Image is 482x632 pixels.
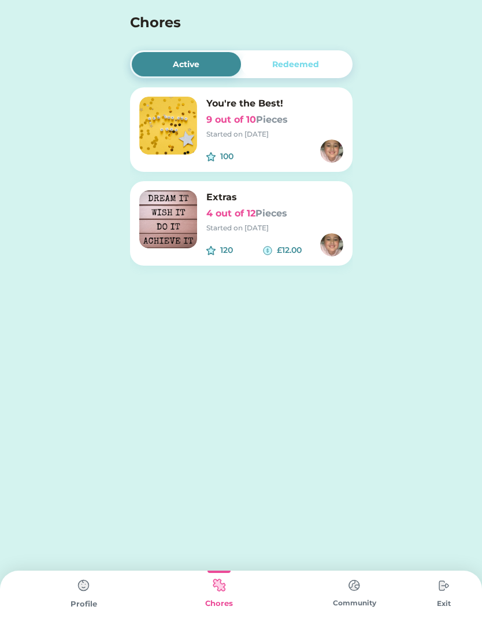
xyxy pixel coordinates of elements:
[422,598,466,609] div: Exit
[206,190,343,204] h6: Extras
[206,129,343,139] div: Started on [DATE]
[16,598,151,610] div: Profile
[320,233,343,256] img: https%3A%2F%2F1dfc823d71cc564f25c7cc035732a2d8.cdn.bubble.io%2Ff1752440851857x582890422832436400%...
[206,152,216,161] img: interface-favorite-star--reward-rating-rate-social-star-media-favorite-like-stars.svg
[256,114,288,125] font: Pieces
[207,574,231,597] img: type%3Dkids%2C%20state%3Dselected.svg
[151,598,287,609] div: Chores
[72,574,95,597] img: type%3Dchores%2C%20state%3Ddefault.svg
[220,150,264,163] div: 100
[173,58,199,71] div: Active
[139,97,197,155] img: Frame%20683.png
[272,58,319,71] div: Redeemed
[343,574,366,597] img: type%3Dchores%2C%20state%3Ddefault.svg
[206,223,343,233] div: Started on [DATE]
[432,574,455,597] img: type%3Dchores%2C%20state%3Ddefault.svg
[206,207,343,221] h6: 4 out of 12
[255,208,287,219] font: Pieces
[220,244,264,256] div: 120
[320,139,343,163] img: https%3A%2F%2F1dfc823d71cc564f25c7cc035732a2d8.cdn.bubble.io%2Ff1752440851857x582890422832436400%...
[287,598,422,608] div: Community
[206,113,343,127] h6: 9 out of 10
[206,97,343,111] h6: You're the Best!
[263,246,272,255] img: money-cash-dollar-coin--accounting-billing-payment-cash-coin-currency-money-finance.svg
[277,244,320,256] div: £12.00
[130,12,321,33] h4: Chores
[206,246,216,255] img: interface-favorite-star--reward-rating-rate-social-star-media-favorite-like-stars.svg
[139,190,197,248] img: image.png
